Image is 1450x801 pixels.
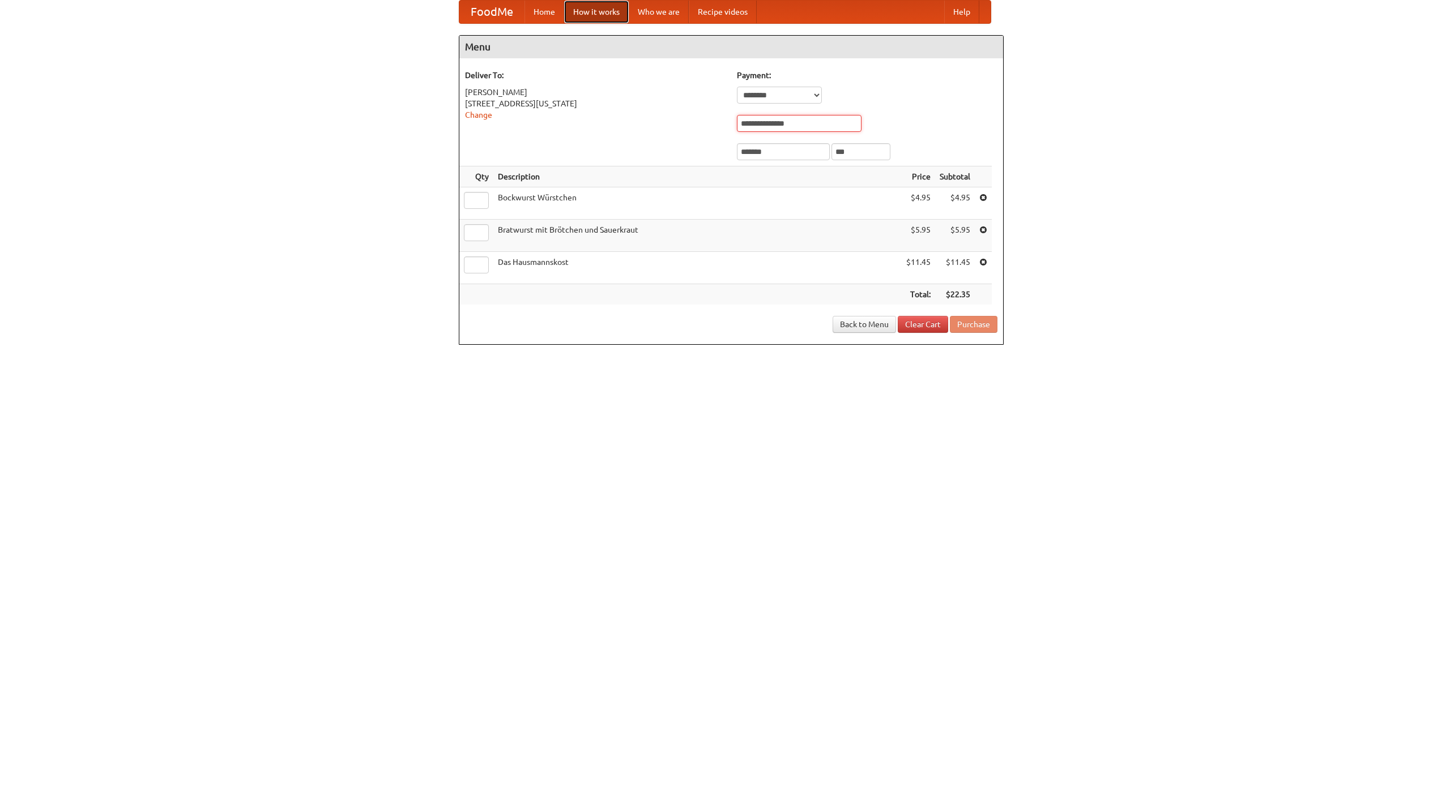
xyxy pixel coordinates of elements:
[459,166,493,187] th: Qty
[935,187,975,220] td: $4.95
[935,252,975,284] td: $11.45
[465,87,726,98] div: [PERSON_NAME]
[493,252,902,284] td: Das Hausmannskost
[902,187,935,220] td: $4.95
[935,166,975,187] th: Subtotal
[902,220,935,252] td: $5.95
[902,284,935,305] th: Total:
[898,316,948,333] a: Clear Cart
[465,110,492,119] a: Change
[833,316,896,333] a: Back to Menu
[524,1,564,23] a: Home
[459,36,1003,58] h4: Menu
[459,1,524,23] a: FoodMe
[935,284,975,305] th: $22.35
[564,1,629,23] a: How it works
[465,70,726,81] h5: Deliver To:
[737,70,997,81] h5: Payment:
[493,166,902,187] th: Description
[935,220,975,252] td: $5.95
[689,1,757,23] a: Recipe videos
[902,166,935,187] th: Price
[493,187,902,220] td: Bockwurst Würstchen
[629,1,689,23] a: Who we are
[950,316,997,333] button: Purchase
[465,98,726,109] div: [STREET_ADDRESS][US_STATE]
[944,1,979,23] a: Help
[493,220,902,252] td: Bratwurst mit Brötchen und Sauerkraut
[902,252,935,284] td: $11.45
